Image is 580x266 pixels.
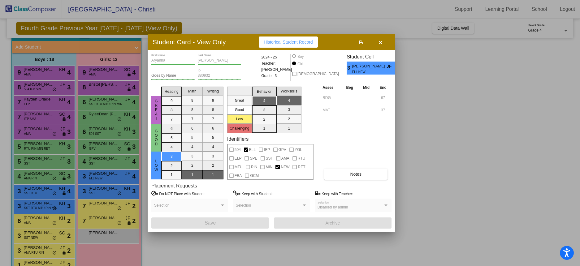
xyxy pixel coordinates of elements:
span: 504 [235,146,241,153]
span: ELL [249,146,256,153]
span: Low [154,159,159,172]
span: GCM [250,172,259,179]
button: Historical Student Record [259,36,318,48]
span: Teacher: [PERSON_NAME] [261,60,292,73]
span: Great [154,99,159,121]
label: = Do NOT Place with Student: [151,191,206,197]
h3: Student Card - View Only [153,38,226,46]
span: RET [298,163,305,171]
span: Disabled by admin [318,205,348,209]
label: Identifiers [227,136,249,142]
span: 4 [395,64,400,72]
span: 2024 - 25 [261,54,277,60]
span: AMA [281,155,289,162]
span: [PERSON_NAME] [352,63,387,70]
label: = Keep with Teacher: [315,191,353,197]
span: JF [387,63,395,70]
label: Placement Requests [151,183,197,189]
span: Archive [326,221,340,225]
span: RTU [298,155,305,162]
span: Notes [350,172,361,177]
span: ELP [235,155,242,162]
span: NEW [281,163,289,171]
span: Grade : 3 [261,73,277,79]
span: Historical Student Record [264,40,313,45]
span: Good [154,129,159,146]
th: Mid [358,84,374,91]
th: End [374,84,392,91]
input: assessment [322,105,340,115]
span: YGL [295,146,302,153]
span: RIN [251,163,258,171]
span: FBA [235,172,242,179]
div: Boy [297,54,304,59]
span: [DEMOGRAPHIC_DATA] [297,70,339,78]
th: Asses [321,84,341,91]
h3: Student Cell [347,54,400,60]
span: IEP [264,146,270,153]
span: MTU [235,163,243,171]
input: assessment [322,93,340,102]
button: Archive [274,217,392,229]
div: Girl [297,61,303,67]
span: 3 [347,64,352,72]
button: Save [151,217,269,229]
span: SPE [250,155,257,162]
span: SST [266,155,273,162]
label: = Keep with Student: [233,191,273,197]
input: goes by name [151,74,195,78]
input: Enter ID [198,74,241,78]
span: Save [205,220,216,225]
th: Beg [341,84,358,91]
span: ELL NEW [352,70,382,74]
span: MIN [266,163,272,171]
span: GPV [279,146,286,153]
button: Notes [324,169,387,180]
